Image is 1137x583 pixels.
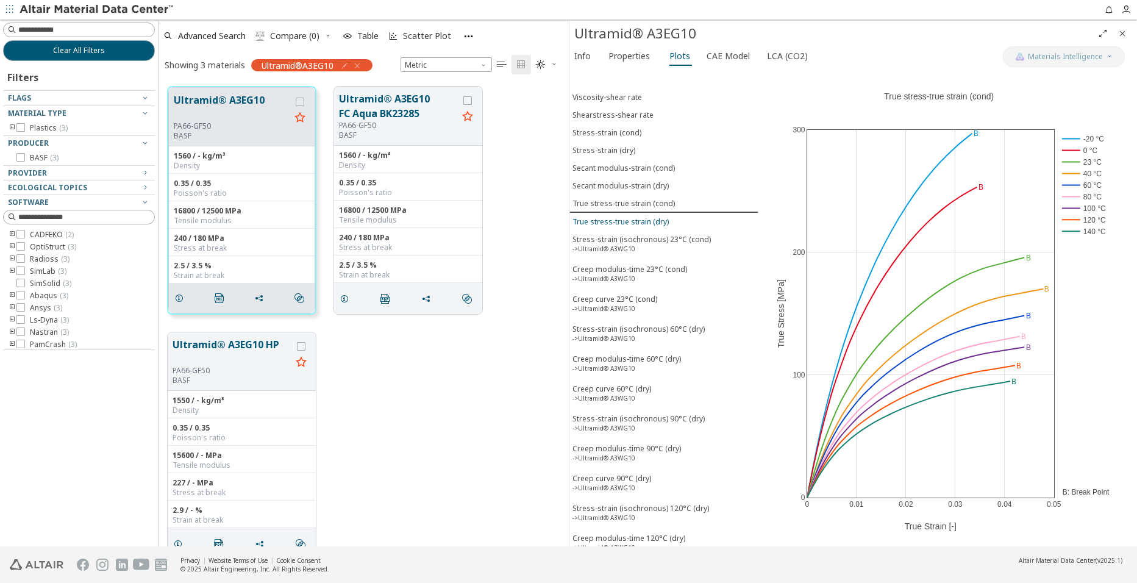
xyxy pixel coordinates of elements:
button: Favorite [291,353,311,373]
span: Plots [669,46,690,66]
span: Ecological Topics [8,182,87,193]
i: toogle group [8,123,16,133]
div: Stress-strain (isochronous) 90°C (dry) [572,413,705,436]
button: Favorite [458,107,477,127]
button: Flags [3,91,155,106]
div: Stress at break [339,243,477,252]
div: Secant modulus-strain (cond) [572,163,675,173]
div: Stress-strain (isochronous) 23°C (cond) [572,234,711,257]
span: Nastran [30,327,69,337]
span: Altair Material Data Center [1019,556,1096,565]
div: 15600 / - MPa [173,451,311,460]
span: Ultramid®A3EG10 [262,60,333,71]
div: Stress-strain (isochronous) 60°C (dry) [572,324,705,346]
button: Details [168,532,193,556]
button: Creep curve 23°C (cond)->Ultramid® A3WG10 [569,290,758,320]
button: Theme [531,55,563,74]
span: Info [574,46,591,66]
div: Secant modulus-strain (dry) [572,181,669,191]
span: Materials Intelligence [1028,52,1103,62]
div: Stress-strain (dry) [572,145,635,156]
i: toogle group [8,315,16,325]
span: PamCrash [30,340,77,349]
span: ( 3 ) [58,266,66,276]
div: 2.5 / 3.5 % [174,261,310,271]
div: 240 / 180 MPa [174,234,310,243]
button: Table View [492,55,511,74]
div: 240 / 180 MPa [339,233,477,243]
div: 2.9 / - % [173,506,311,515]
span: CAE Model [707,46,750,66]
button: Provider [3,166,155,181]
button: Details [169,286,194,310]
sup: ->Ultramid® A3WG10 [572,364,635,373]
span: ( 3 ) [61,254,70,264]
div: © 2025 Altair Engineering, Inc. All Rights Reserved. [180,565,329,573]
button: True stress-true strain (dry) [569,213,758,231]
span: ( 3 ) [68,241,76,252]
button: Secant modulus-strain (cond) [569,159,758,177]
img: Altair Engineering [10,559,63,570]
button: Share [416,287,441,311]
button: Stress-strain (dry) [569,141,758,159]
div: 227 / - MPa [173,478,311,488]
button: Details [334,287,360,311]
img: Altair Material Data Center [20,4,175,16]
span: Abaqus [30,291,68,301]
i: toogle group [8,242,16,252]
span: Producer [8,138,49,148]
div: Poisson's ratio [174,188,310,198]
div: Shearstress-shear rate [572,110,654,120]
button: Creep curve 60°C (dry)->Ultramid® A3WG10 [569,380,758,410]
i:  [462,294,472,304]
button: Stress-strain (isochronous) 90°C (dry)->Ultramid® A3WG10 [569,410,758,440]
i: toogle group [8,340,16,349]
sup: ->Ultramid® A3WG10 [572,304,635,313]
div: Creep modulus-time 60°C (dry) [572,354,681,376]
button: Similar search [457,287,482,311]
button: Similar search [290,532,316,556]
div: Strain at break [339,270,477,280]
span: ( 3 ) [59,123,68,133]
span: ( 3 ) [50,152,59,163]
button: Clear All Filters [3,40,155,61]
div: Strain at break [174,271,310,281]
span: Material Type [8,108,66,118]
div: Stress-strain (isochronous) 120°C (dry) [572,503,709,526]
button: Software [3,195,155,210]
div: Poisson's ratio [173,433,311,443]
button: Producer [3,136,155,151]
span: Software [8,197,49,207]
button: Ultramid® A3EG10 FC Aqua BK23285 [339,91,458,121]
sup: ->Ultramid® A3WG10 [572,245,635,253]
p: BASF [339,131,458,140]
p: BASF [174,131,290,141]
sup: ->Ultramid® A3WG10 [572,424,635,432]
div: Poisson's ratio [339,188,477,198]
button: Favorite [290,109,310,128]
div: 1560 / - kg/m³ [339,151,477,160]
span: CADFEKO [30,230,74,240]
i: toogle group [8,303,16,313]
button: Creep curve 90°C (dry)->Ultramid® A3WG10 [569,470,758,499]
div: Unit System [401,57,492,72]
div: (v2025.1) [1019,556,1122,565]
i:  [536,60,546,70]
span: Clear All Filters [53,46,105,55]
div: Creep modulus-time 90°C (dry) [572,443,681,466]
button: True stress-true strain (cond) [569,195,758,213]
sup: ->Ultramid® A3WG10 [572,394,635,402]
i:  [214,539,224,549]
sup: ->Ultramid® A3WG10 [572,543,635,552]
i: toogle group [8,291,16,301]
a: Privacy [180,556,200,565]
button: Close [1113,24,1132,43]
button: Creep modulus-time 120°C (dry)->Ultramid® A3WG10 [569,529,758,559]
span: SimLab [30,266,66,276]
div: PA66-GF50 [174,121,290,131]
i:  [255,31,265,41]
div: Creep modulus-time 23°C (cond) [572,264,687,287]
span: Ls-Dyna [30,315,69,325]
span: ( 3 ) [54,302,62,313]
button: Ultramid® A3EG10 [174,93,290,121]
